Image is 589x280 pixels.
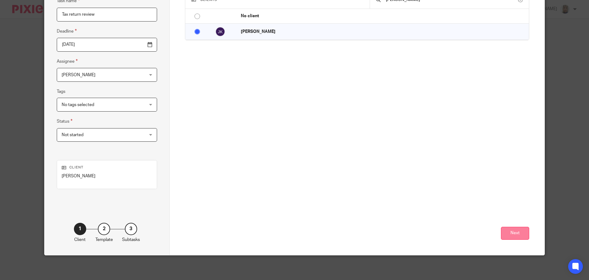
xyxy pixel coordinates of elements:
[57,8,157,22] input: Task name
[95,237,113,243] p: Template
[62,173,152,179] p: [PERSON_NAME]
[74,237,86,243] p: Client
[57,38,157,52] input: Pick a date
[241,29,526,35] p: [PERSON_NAME]
[98,223,110,235] div: 2
[241,13,526,19] p: No client
[57,89,65,95] label: Tags
[57,28,77,35] label: Deadline
[74,223,86,235] div: 1
[62,133,83,137] span: Not started
[57,58,78,65] label: Assignee
[125,223,137,235] div: 3
[57,118,72,125] label: Status
[62,165,152,170] p: Client
[62,103,94,107] span: No tags selected
[122,237,140,243] p: Subtasks
[215,27,225,37] img: svg%3E
[62,73,95,77] span: [PERSON_NAME]
[501,227,529,240] button: Next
